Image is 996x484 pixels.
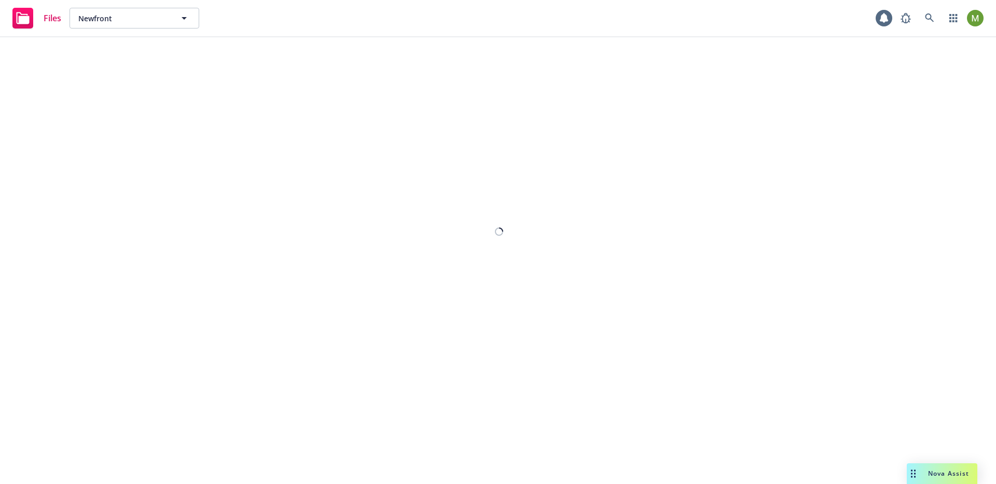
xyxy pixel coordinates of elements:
[907,463,977,484] button: Nova Assist
[44,14,61,22] span: Files
[928,469,969,478] span: Nova Assist
[967,10,984,26] img: photo
[907,463,920,484] div: Drag to move
[919,8,940,29] a: Search
[78,13,168,24] span: Newfront
[943,8,964,29] a: Switch app
[70,8,199,29] button: Newfront
[8,4,65,33] a: Files
[895,8,916,29] a: Report a Bug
